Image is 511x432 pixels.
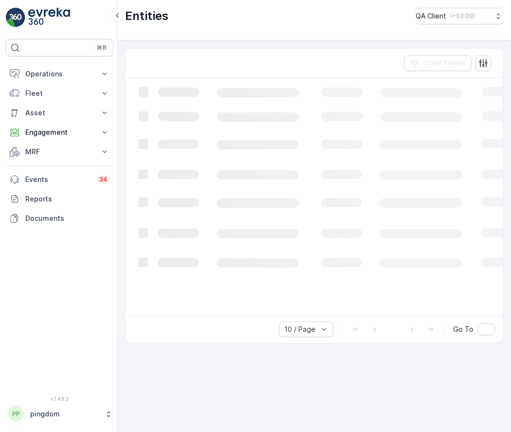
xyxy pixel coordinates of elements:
[6,84,113,103] button: Fleet
[6,8,25,27] img: logo
[6,123,113,142] button: Engagement
[6,189,113,209] a: Reports
[125,8,168,24] p: Entities
[28,8,70,27] img: logo_light-DOdMpM7g.png
[25,69,94,79] p: Operations
[97,44,107,52] p: ⌘B
[25,147,94,157] p: MRF
[416,11,446,21] p: QA Client
[416,8,503,24] button: QA Client(+03:00)
[6,209,113,228] a: Documents
[6,64,113,84] button: Operations
[25,108,94,118] p: Asset
[423,58,466,68] p: Clear Filters
[25,89,94,98] p: Fleet
[25,214,109,223] p: Documents
[25,194,109,204] p: Reports
[6,103,113,123] button: Asset
[25,175,91,184] p: Events
[6,396,113,402] span: v 1.49.3
[404,55,472,71] button: Clear Filters
[25,127,94,137] p: Engagement
[99,176,108,183] p: 34
[6,142,113,162] button: MRF
[6,170,113,189] a: Events34
[8,406,24,422] div: PP
[30,409,100,419] p: pingdom
[453,324,474,334] span: Go To
[450,12,475,20] p: ( +03:00 )
[6,404,113,424] button: PPpingdom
